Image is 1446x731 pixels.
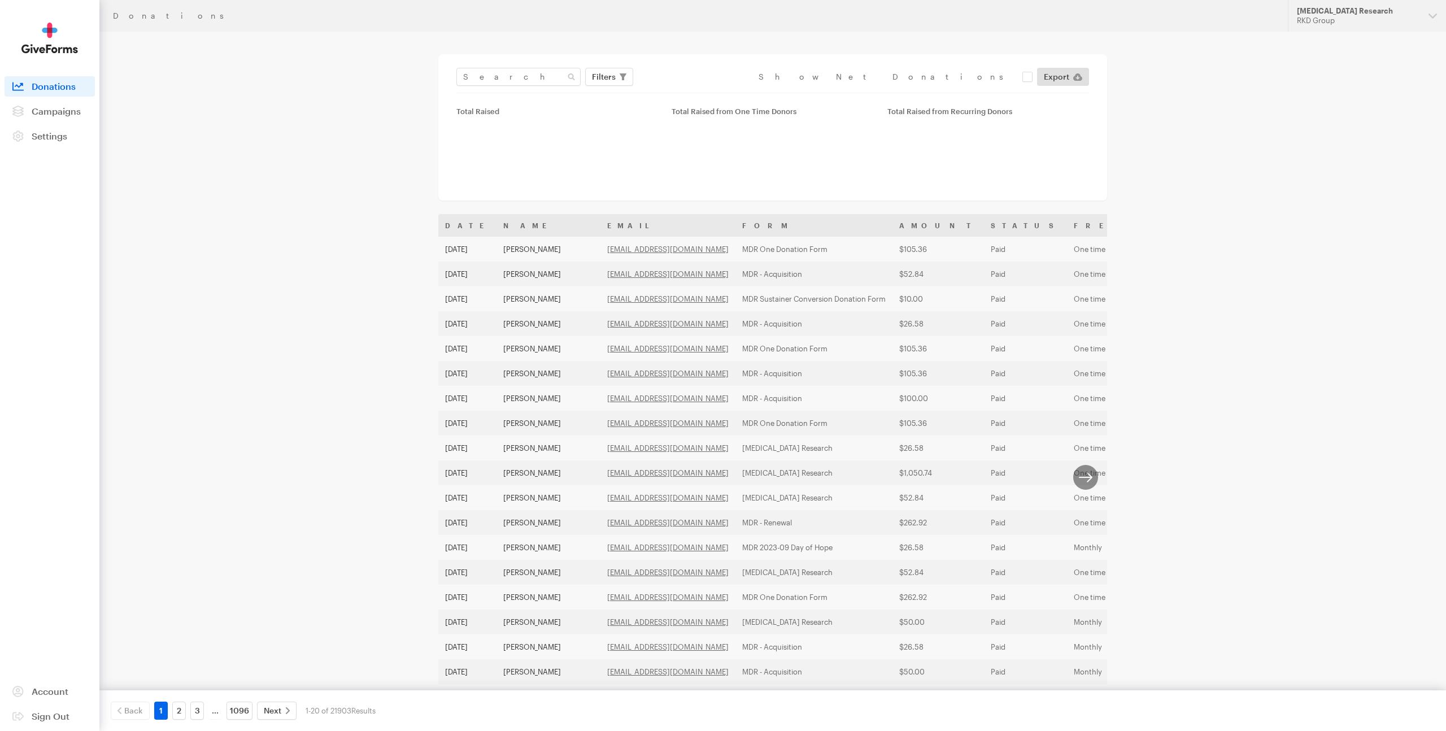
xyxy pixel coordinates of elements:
[607,419,729,428] a: [EMAIL_ADDRESS][DOMAIN_NAME]
[984,311,1067,336] td: Paid
[438,286,496,311] td: [DATE]
[984,286,1067,311] td: Paid
[496,585,600,610] td: [PERSON_NAME]
[735,286,892,311] td: MDR Sustainer Conversion Donation Form
[892,411,984,436] td: $105.36
[1297,6,1419,16] div: [MEDICAL_DATA] Research
[607,369,729,378] a: [EMAIL_ADDRESS][DOMAIN_NAME]
[892,634,984,659] td: $26.58
[735,237,892,262] td: MDR One Donation Form
[1067,485,1196,510] td: One time
[438,237,496,262] td: [DATE]
[1067,237,1196,262] td: One time
[607,493,729,502] a: [EMAIL_ADDRESS][DOMAIN_NAME]
[1067,411,1196,436] td: One time
[227,702,252,720] a: 1096
[735,262,892,286] td: MDR - Acquisition
[892,386,984,411] td: $100.00
[1067,634,1196,659] td: Monthly
[32,686,68,697] span: Account
[496,535,600,560] td: [PERSON_NAME]
[984,535,1067,560] td: Paid
[496,311,600,336] td: [PERSON_NAME]
[438,560,496,585] td: [DATE]
[984,510,1067,535] td: Paid
[984,585,1067,610] td: Paid
[892,214,984,237] th: Amount
[892,361,984,386] td: $105.36
[21,23,78,54] img: GiveForms
[496,237,600,262] td: [PERSON_NAME]
[984,361,1067,386] td: Paid
[984,262,1067,286] td: Paid
[32,81,76,92] span: Donations
[1067,460,1196,485] td: One time
[1067,214,1196,237] th: Frequency
[984,336,1067,361] td: Paid
[887,107,1089,116] div: Total Raised from Recurring Donors
[735,485,892,510] td: [MEDICAL_DATA] Research
[984,634,1067,659] td: Paid
[892,286,984,311] td: $10.00
[892,684,984,709] td: $210.40
[892,535,984,560] td: $26.58
[351,706,376,715] span: Results
[735,311,892,336] td: MDR - Acquisition
[1067,659,1196,684] td: Monthly
[496,460,600,485] td: [PERSON_NAME]
[984,485,1067,510] td: Paid
[1067,535,1196,560] td: Monthly
[735,684,892,709] td: MDR - Renewal
[735,386,892,411] td: MDR - Acquisition
[438,634,496,659] td: [DATE]
[172,702,186,720] a: 2
[984,237,1067,262] td: Paid
[32,130,67,141] span: Settings
[438,386,496,411] td: [DATE]
[607,394,729,403] a: [EMAIL_ADDRESS][DOMAIN_NAME]
[496,336,600,361] td: [PERSON_NAME]
[496,560,600,585] td: [PERSON_NAME]
[892,262,984,286] td: $52.84
[892,436,984,460] td: $26.58
[607,319,729,328] a: [EMAIL_ADDRESS][DOMAIN_NAME]
[438,510,496,535] td: [DATE]
[264,704,281,717] span: Next
[672,107,873,116] div: Total Raised from One Time Donors
[1044,70,1069,84] span: Export
[607,667,729,676] a: [EMAIL_ADDRESS][DOMAIN_NAME]
[5,706,95,726] a: Sign Out
[892,460,984,485] td: $1,050.74
[1067,610,1196,634] td: Monthly
[438,659,496,684] td: [DATE]
[1067,336,1196,361] td: One time
[735,361,892,386] td: MDR - Acquisition
[735,436,892,460] td: [MEDICAL_DATA] Research
[438,361,496,386] td: [DATE]
[496,485,600,510] td: [PERSON_NAME]
[496,286,600,311] td: [PERSON_NAME]
[32,711,69,721] span: Sign Out
[735,460,892,485] td: [MEDICAL_DATA] Research
[892,659,984,684] td: $50.00
[438,262,496,286] td: [DATE]
[735,214,892,237] th: Form
[1067,585,1196,610] td: One time
[456,68,581,86] input: Search Name & Email
[5,681,95,702] a: Account
[438,535,496,560] td: [DATE]
[735,336,892,361] td: MDR One Donation Form
[607,593,729,602] a: [EMAIL_ADDRESS][DOMAIN_NAME]
[438,684,496,709] td: [DATE]
[1067,361,1196,386] td: One time
[892,311,984,336] td: $26.58
[735,585,892,610] td: MDR One Donation Form
[607,568,729,577] a: [EMAIL_ADDRESS][DOMAIN_NAME]
[1067,510,1196,535] td: One time
[1067,386,1196,411] td: One time
[496,436,600,460] td: [PERSON_NAME]
[1067,311,1196,336] td: One time
[735,510,892,535] td: MDR - Renewal
[607,294,729,303] a: [EMAIL_ADDRESS][DOMAIN_NAME]
[735,610,892,634] td: [MEDICAL_DATA] Research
